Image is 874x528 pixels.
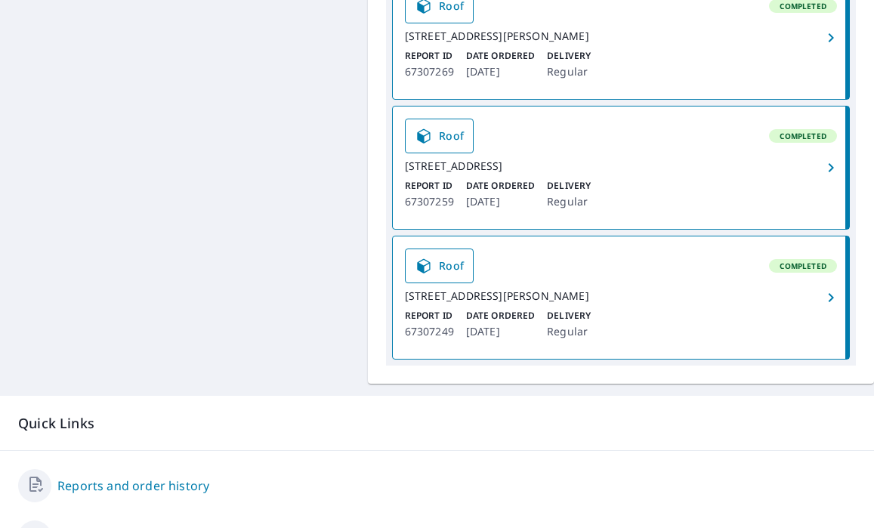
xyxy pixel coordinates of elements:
p: 67307269 [405,63,454,81]
span: Roof [415,257,465,275]
p: [DATE] [466,323,535,341]
span: Roof [415,127,465,145]
span: Completed [771,1,835,11]
a: Roof [405,119,474,153]
a: Reports and order history [57,477,209,495]
p: Delivery [547,179,591,193]
p: Date Ordered [466,179,535,193]
div: [STREET_ADDRESS] [405,159,837,173]
p: Regular [547,63,591,81]
div: [STREET_ADDRESS][PERSON_NAME] [405,289,837,303]
p: Date Ordered [466,49,535,63]
p: [DATE] [466,193,535,211]
p: Regular [547,323,591,341]
span: Completed [771,261,835,271]
span: Completed [771,131,835,141]
p: Report ID [405,309,454,323]
a: RoofCompleted[STREET_ADDRESS]Report ID67307259Date Ordered[DATE]DeliveryRegular [393,107,849,229]
p: Report ID [405,179,454,193]
p: Regular [547,193,591,211]
p: Report ID [405,49,454,63]
p: Date Ordered [466,309,535,323]
p: Quick Links [18,414,856,433]
p: Delivery [547,309,591,323]
p: [DATE] [466,63,535,81]
p: 67307259 [405,193,454,211]
p: 67307249 [405,323,454,341]
a: RoofCompleted[STREET_ADDRESS][PERSON_NAME]Report ID67307249Date Ordered[DATE]DeliveryRegular [393,236,849,359]
div: [STREET_ADDRESS][PERSON_NAME] [405,29,837,43]
p: Delivery [547,49,591,63]
a: Roof [405,249,474,283]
